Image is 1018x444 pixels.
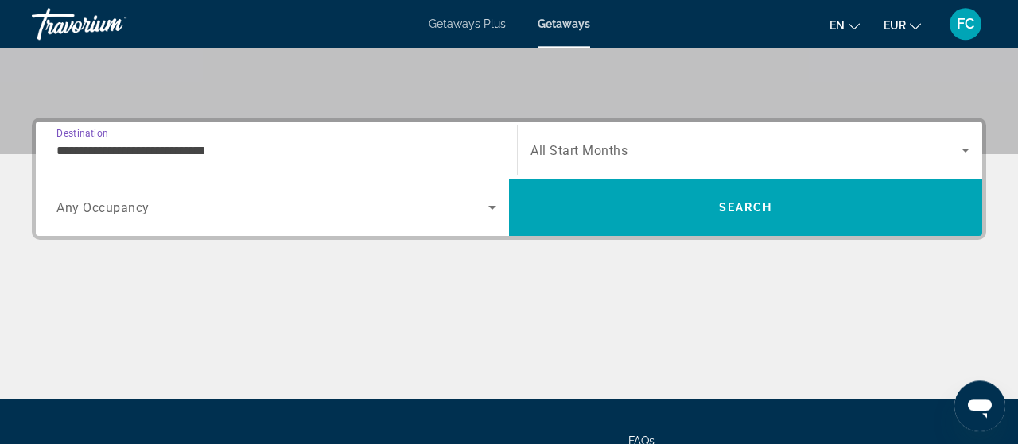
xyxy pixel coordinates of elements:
span: FC [957,16,974,32]
button: Search [509,179,982,236]
span: Search [719,201,773,214]
iframe: Button to launch messaging window [954,380,1005,431]
input: Select destination [56,141,496,160]
span: All Start Months [530,143,628,158]
a: Getaways Plus [429,17,506,30]
a: Travorium [32,3,191,44]
span: Any Occupancy [56,200,150,215]
button: Change language [830,14,860,37]
a: Getaways [538,17,590,30]
button: User Menu [945,7,986,41]
button: Change currency [884,14,921,37]
span: Destination [56,127,108,138]
span: EUR [884,19,906,32]
span: en [830,19,845,32]
div: Search widget [36,122,982,236]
